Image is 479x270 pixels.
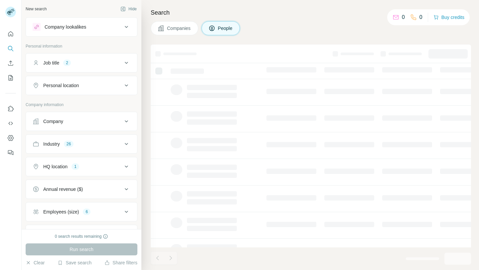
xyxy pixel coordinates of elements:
[43,60,59,66] div: Job title
[83,209,90,215] div: 6
[151,8,471,17] h4: Search
[5,72,16,84] button: My lists
[26,113,137,129] button: Company
[64,141,74,147] div: 26
[218,25,233,32] span: People
[167,25,191,32] span: Companies
[26,102,137,108] p: Company information
[5,132,16,144] button: Dashboard
[43,141,60,147] div: Industry
[26,19,137,35] button: Company lookalikes
[43,82,79,89] div: Personal location
[26,159,137,175] button: HQ location1
[5,28,16,40] button: Quick start
[26,204,137,220] button: Employees (size)6
[402,13,405,21] p: 0
[5,103,16,115] button: Use Surfe on LinkedIn
[104,259,137,266] button: Share filters
[5,43,16,55] button: Search
[72,164,79,170] div: 1
[26,43,137,49] p: Personal information
[43,186,83,193] div: Annual revenue ($)
[58,259,91,266] button: Save search
[26,77,137,93] button: Personal location
[116,4,141,14] button: Hide
[63,60,71,66] div: 2
[26,226,137,242] button: Technologies
[43,208,79,215] div: Employees (size)
[55,233,108,239] div: 0 search results remaining
[26,181,137,197] button: Annual revenue ($)
[26,55,137,71] button: Job title2
[26,6,47,12] div: New search
[43,163,68,170] div: HQ location
[5,57,16,69] button: Enrich CSV
[26,136,137,152] button: Industry26
[5,147,16,159] button: Feedback
[45,24,86,30] div: Company lookalikes
[5,117,16,129] button: Use Surfe API
[26,259,45,266] button: Clear
[43,118,63,125] div: Company
[433,13,464,22] button: Buy credits
[419,13,422,21] p: 0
